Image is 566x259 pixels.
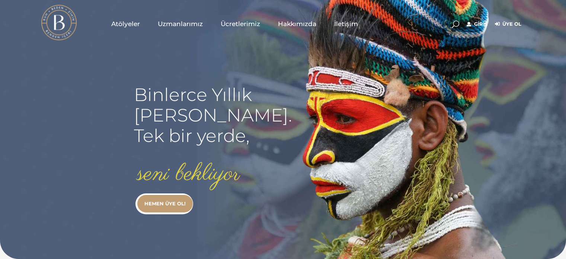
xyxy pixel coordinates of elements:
[137,195,193,212] a: HEMEN ÜYE OL!
[334,20,358,28] span: İletişim
[111,20,140,28] span: Atölyeler
[149,5,212,42] a: Uzmanlarımız
[269,5,325,42] a: Hakkımızda
[212,5,269,42] a: Ücretlerimiz
[102,5,149,42] a: Atölyeler
[495,20,521,29] a: Üye Ol
[325,5,367,42] a: İletişim
[278,20,316,28] span: Hakkımızda
[137,161,240,187] rs-layer: seni bekliyor
[221,20,260,28] span: Ücretlerimiz
[158,20,203,28] span: Uzmanlarımız
[467,20,487,29] a: Giriş
[134,85,292,146] rs-layer: Binlerce Yıllık [PERSON_NAME]. Tek bir yerde,
[41,5,77,40] img: light logo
